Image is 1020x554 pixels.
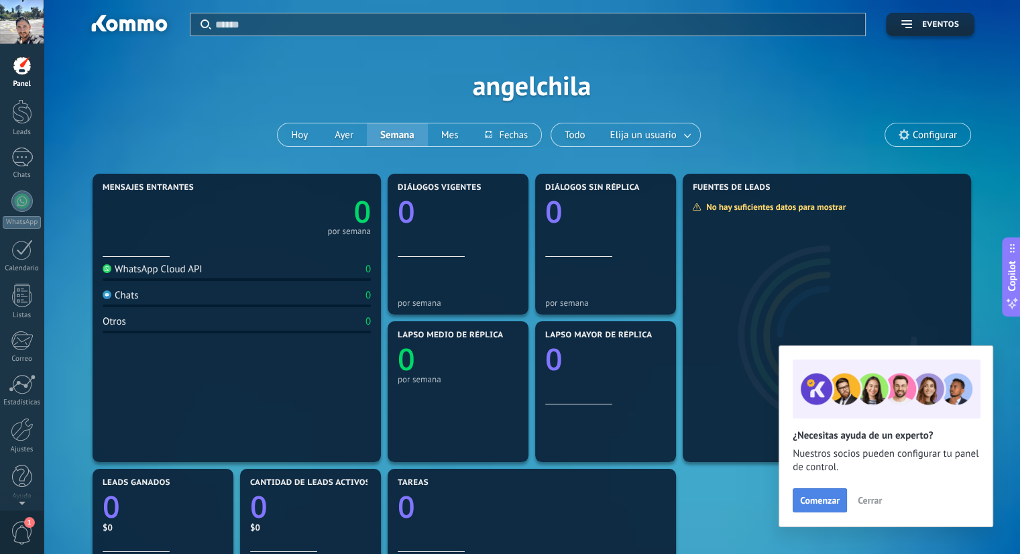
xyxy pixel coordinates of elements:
div: 0 [365,263,371,276]
div: 0 [365,289,371,302]
img: Chats [103,290,111,299]
button: Todo [551,123,599,146]
text: 0 [398,339,415,380]
a: 0 [103,486,223,527]
div: Estadísticas [3,398,42,407]
a: 0 [250,486,371,527]
button: Eventos [886,13,974,36]
span: Diálogos sin réplica [545,183,640,192]
text: 0 [398,191,415,232]
span: Copilot [1005,261,1019,292]
div: Leads [3,128,42,137]
div: Correo [3,355,42,364]
span: Lapso medio de réplica [398,331,504,340]
span: Lapso mayor de réplica [545,331,652,340]
button: Mes [428,123,472,146]
span: Cantidad de leads activos [250,478,370,488]
div: Calendario [3,264,42,273]
span: Cerrar [858,496,882,505]
div: WhatsApp Cloud API [103,263,203,276]
button: Ayer [321,123,367,146]
button: Semana [367,123,428,146]
text: 0 [250,486,268,527]
a: 0 [237,191,371,232]
span: Comenzar [800,496,840,505]
div: por semana [398,298,518,308]
button: Cerrar [852,490,888,510]
span: Elija un usuario [608,126,679,144]
button: Elija un usuario [599,123,700,146]
div: por semana [398,374,518,384]
span: Configurar [913,129,957,141]
button: Comenzar [793,488,847,512]
div: por semana [545,298,666,308]
text: 0 [545,339,563,380]
div: Listas [3,311,42,320]
span: Fuentes de leads [693,183,771,192]
h2: ¿Necesitas ayuda de un experto? [793,429,979,442]
text: 0 [103,486,120,527]
span: Tareas [398,478,429,488]
img: WhatsApp Cloud API [103,264,111,273]
button: Hoy [278,123,321,146]
div: por semana [327,228,371,235]
text: 0 [353,191,371,232]
button: Fechas [471,123,541,146]
span: Eventos [922,20,959,30]
span: Diálogos vigentes [398,183,481,192]
div: Chats [103,289,139,302]
span: Nuestros socios pueden configurar tu panel de control. [793,447,979,474]
a: 0 [398,486,666,527]
text: 0 [398,486,415,527]
div: Chats [3,171,42,180]
div: $0 [103,522,223,533]
div: Panel [3,80,42,89]
div: $0 [250,522,371,533]
div: 0 [365,315,371,328]
div: Otros [103,315,126,328]
span: 1 [24,517,35,528]
span: Leads ganados [103,478,170,488]
div: Ajustes [3,445,42,454]
div: No hay suficientes datos para mostrar [692,201,855,213]
div: WhatsApp [3,216,41,229]
span: Mensajes entrantes [103,183,194,192]
text: 0 [545,191,563,232]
